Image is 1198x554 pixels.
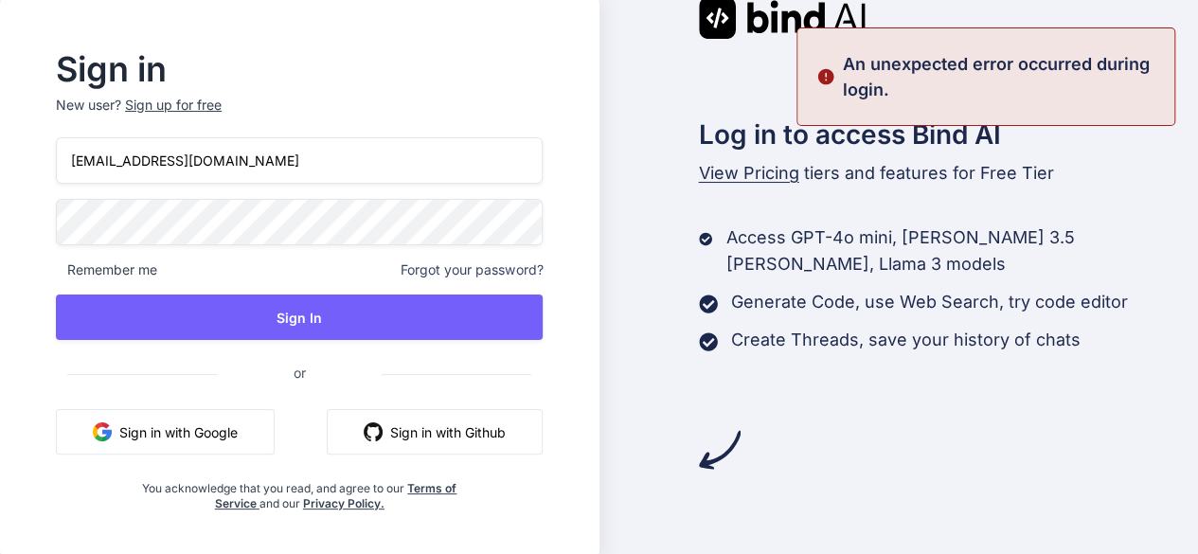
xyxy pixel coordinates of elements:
[816,51,835,102] img: alert
[731,327,1081,353] p: Create Threads, save your history of chats
[218,349,382,396] span: or
[364,422,383,441] img: github
[56,409,275,455] button: Sign in with Google
[137,470,462,511] div: You acknowledge that you read, and agree to our and our
[125,96,222,115] div: Sign up for free
[731,289,1128,315] p: Generate Code, use Web Search, try code editor
[327,409,543,455] button: Sign in with Github
[215,481,457,510] a: Terms of Service
[303,496,384,510] a: Privacy Policy.
[725,224,1198,277] p: Access GPT-4o mini, [PERSON_NAME] 3.5 [PERSON_NAME], Llama 3 models
[56,96,543,137] p: New user?
[699,163,799,183] span: View Pricing
[56,54,543,84] h2: Sign in
[56,260,157,279] span: Remember me
[401,260,543,279] span: Forgot your password?
[93,422,112,441] img: google
[699,429,741,471] img: arrow
[843,51,1163,102] p: An unexpected error occurred during login.
[56,137,543,184] input: Login or Email
[56,295,543,340] button: Sign In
